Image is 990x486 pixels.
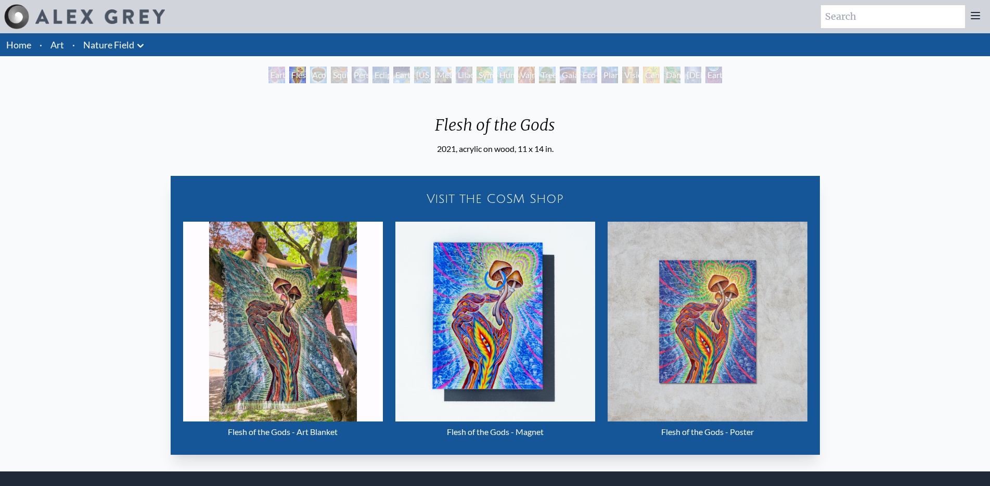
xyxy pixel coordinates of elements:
a: Flesh of the Gods - Art Blanket [183,222,383,442]
div: Flesh of the Gods [289,67,306,83]
a: Nature Field [83,37,134,52]
div: Dance of Cannabia [664,67,680,83]
div: Person Planet [352,67,368,83]
div: Eclipse [372,67,389,83]
li: · [35,33,46,56]
a: Flesh of the Gods - Poster [608,222,807,442]
div: Tree & Person [539,67,556,83]
img: Flesh of the Gods - Magnet [395,222,595,421]
div: Flesh of the Gods [427,116,563,143]
div: Lilacs [456,67,472,83]
div: Metamorphosis [435,67,452,83]
a: Home [6,39,31,50]
div: Earthmind [705,67,722,83]
div: 2021, acrylic on wood, 11 x 14 in. [427,143,563,155]
div: [DEMOGRAPHIC_DATA] in the Ocean of Awareness [685,67,701,83]
div: Cannabis Mudra [643,67,660,83]
div: Earth Energies [393,67,410,83]
div: [US_STATE] Song [414,67,431,83]
div: Squirrel [331,67,348,83]
div: Flesh of the Gods - Poster [608,421,807,442]
a: Visit the CoSM Shop [177,182,814,215]
div: Earth Witness [268,67,285,83]
div: Acorn Dream [310,67,327,83]
div: Vajra Horse [518,67,535,83]
div: Eco-Atlas [581,67,597,83]
img: Flesh of the Gods - Art Blanket [183,222,383,421]
div: Symbiosis: Gall Wasp & Oak Tree [477,67,493,83]
a: Flesh of the Gods - Magnet [395,222,595,442]
div: Vision Tree [622,67,639,83]
div: Flesh of the Gods - Magnet [395,421,595,442]
div: Humming Bird [497,67,514,83]
div: Gaia [560,67,576,83]
li: · [68,33,79,56]
a: Art [50,37,64,52]
div: Flesh of the Gods - Art Blanket [183,421,383,442]
input: Search [821,5,965,28]
div: Planetary Prayers [601,67,618,83]
img: Flesh of the Gods - Poster [608,222,807,421]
